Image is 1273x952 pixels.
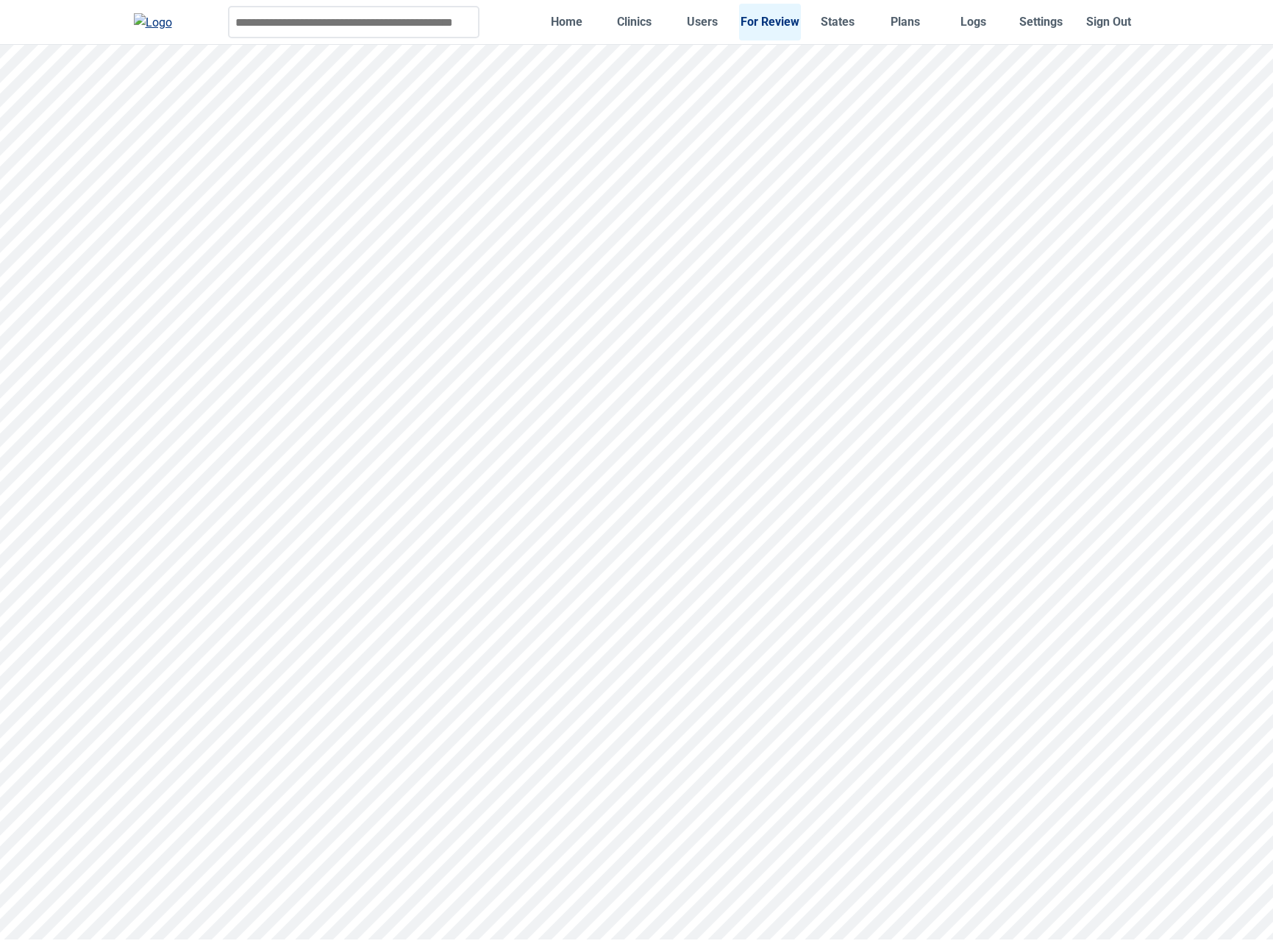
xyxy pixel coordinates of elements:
[739,4,801,40] a: For Review
[874,4,936,40] a: Plans
[807,4,869,40] a: States
[942,4,1004,40] a: Logs
[1010,4,1071,40] a: Settings
[671,4,733,40] a: Users
[134,13,172,32] img: Logo
[604,4,666,40] a: Clinics
[1077,4,1139,40] button: Sign Out
[536,4,598,40] a: Home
